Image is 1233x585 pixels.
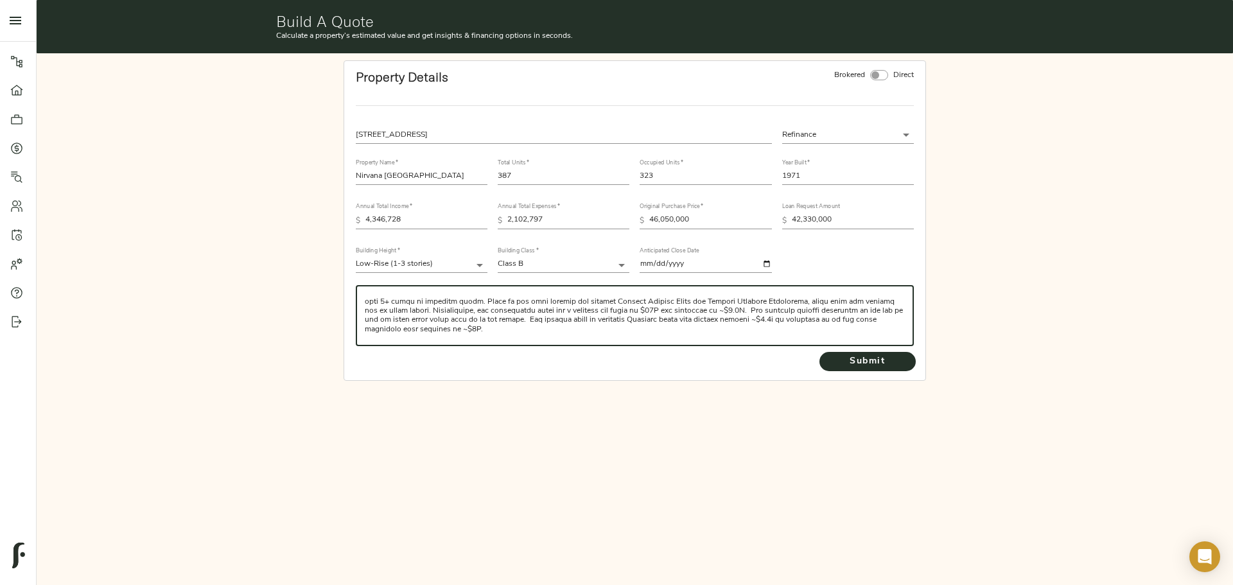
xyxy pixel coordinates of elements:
[498,248,539,254] label: Building Class *
[498,258,629,273] div: Class B
[891,67,916,83] div: Direct
[640,161,683,166] label: Occupied Units
[782,215,787,227] p: $
[356,69,448,85] strong: Property Details
[640,215,644,227] p: $
[782,127,914,144] div: Refinance
[356,204,412,210] label: Annual Total Income
[498,204,560,210] label: Annual Total Expenses
[356,258,487,273] div: Low-Rise (1-3 stories)
[365,297,905,334] textarea: LORE ip dolorsi ametconse ad Elitsed Doeius Tempori, u 370-labo, 4523 etdolor, magnaa enima minim...
[356,248,400,254] label: Building Height *
[782,161,810,166] label: Year Built
[640,248,699,254] label: Anticipated Close Date
[356,127,772,144] input: What's the property's address?
[498,215,502,227] p: $
[640,204,703,210] label: Original Purchase Price
[276,12,994,30] h1: Build A Quote
[832,67,868,83] div: Brokered
[356,215,360,227] p: $
[819,352,916,371] button: Submit
[1189,541,1220,572] div: Open Intercom Messenger
[832,354,903,370] span: Submit
[356,161,398,166] label: Property Name
[782,204,840,210] label: Loan Request Amount
[498,161,529,166] label: Total Units
[276,30,994,42] p: Calculate a property’s estimated value and get insights & financing options in seconds.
